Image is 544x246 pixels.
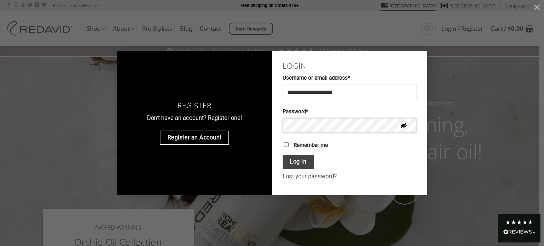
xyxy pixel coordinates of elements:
div: Read All Reviews [503,228,535,237]
img: REVIEWS.io [503,229,535,234]
a: Lost your password? [283,173,337,180]
p: Don't have an account? Register one! [128,114,262,123]
button: Log in [283,155,314,169]
a: Register an Account [160,131,229,145]
div: Read All Reviews [498,214,540,242]
input: Remember me [284,142,289,147]
div: 4.8 Stars [505,219,533,225]
button: Hide password [397,118,410,134]
label: Password [283,108,416,116]
h2: Login [283,62,416,70]
label: Username or email address [283,74,416,82]
h3: Register [128,101,262,110]
span: Remember me [294,142,328,148]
